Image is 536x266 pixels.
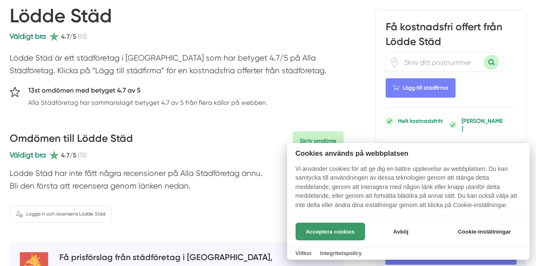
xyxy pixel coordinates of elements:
button: Avböj [367,223,434,240]
a: Villkor [296,250,312,256]
a: Integritetspolicy [320,250,362,256]
button: Cookie-inställningar [448,223,521,240]
button: Acceptera cookies [296,223,365,240]
h2: Cookies används på webbplatsen [287,149,530,157]
p: Vi använder cookies för att ge dig en bättre upplevelse av webbplatsen. Du kan samtycka till anvä... [287,165,530,216]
